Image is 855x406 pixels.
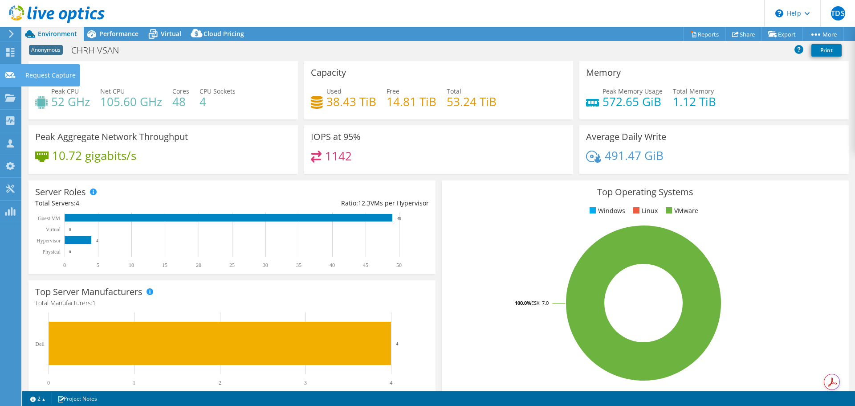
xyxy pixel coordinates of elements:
[387,87,399,95] span: Free
[29,45,63,55] span: Anonymous
[76,199,79,207] span: 4
[204,29,244,38] span: Cloud Pricing
[326,87,342,95] span: Used
[775,9,783,17] svg: \n
[330,262,335,268] text: 40
[38,29,77,38] span: Environment
[100,87,125,95] span: Net CPU
[390,380,392,386] text: 4
[35,187,86,197] h3: Server Roles
[358,199,370,207] span: 12.3
[396,262,402,268] text: 50
[37,238,61,244] text: Hypervisor
[673,87,714,95] span: Total Memory
[587,206,625,216] li: Windows
[51,393,103,404] a: Project Notes
[515,299,531,306] tspan: 100.0%
[172,87,189,95] span: Cores
[24,393,52,404] a: 2
[396,341,399,346] text: 4
[447,87,461,95] span: Total
[683,27,726,41] a: Reports
[96,238,98,243] text: 4
[605,151,664,160] h4: 491.47 GiB
[586,132,666,142] h3: Average Daily Write
[531,299,549,306] tspan: ESXi 7.0
[232,198,429,208] div: Ratio: VMs per Hypervisor
[99,29,138,38] span: Performance
[397,216,402,221] text: 49
[196,262,201,268] text: 20
[586,68,621,78] h3: Memory
[664,206,698,216] li: VMware
[35,341,45,347] text: Dell
[311,68,346,78] h3: Capacity
[296,262,301,268] text: 35
[100,97,162,107] h4: 105.60 GHz
[42,249,61,255] text: Physical
[219,380,221,386] text: 2
[52,151,136,160] h4: 10.72 gigabits/s
[38,215,60,221] text: Guest VM
[35,287,142,297] h3: Top Server Manufacturers
[311,132,361,142] h3: IOPS at 95%
[603,97,663,107] h4: 572.65 GiB
[161,29,181,38] span: Virtual
[46,226,61,233] text: Virtual
[229,262,235,268] text: 25
[21,64,80,86] div: Request Capture
[363,262,368,268] text: 45
[199,97,236,107] h4: 4
[761,27,803,41] a: Export
[69,250,71,254] text: 0
[304,380,307,386] text: 3
[35,132,188,142] h3: Peak Aggregate Network Throughput
[69,227,71,232] text: 0
[603,87,663,95] span: Peak Memory Usage
[129,262,134,268] text: 10
[47,380,50,386] text: 0
[63,262,66,268] text: 0
[172,97,189,107] h4: 48
[199,87,236,95] span: CPU Sockets
[631,206,658,216] li: Linux
[673,97,716,107] h4: 1.12 TiB
[387,97,436,107] h4: 14.81 TiB
[92,299,96,307] span: 1
[35,298,429,308] h4: Total Manufacturers:
[263,262,268,268] text: 30
[35,198,232,208] div: Total Servers:
[326,97,376,107] h4: 38.43 TiB
[447,97,497,107] h4: 53.24 TiB
[162,262,167,268] text: 15
[802,27,844,41] a: More
[51,97,90,107] h4: 52 GHz
[51,87,79,95] span: Peak CPU
[831,6,845,21] span: TDS
[448,187,842,197] h3: Top Operating Systems
[133,380,135,386] text: 1
[97,262,99,268] text: 5
[725,27,762,41] a: Share
[67,45,133,55] h1: CHRH-VSAN
[811,44,842,57] a: Print
[325,151,352,161] h4: 1142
